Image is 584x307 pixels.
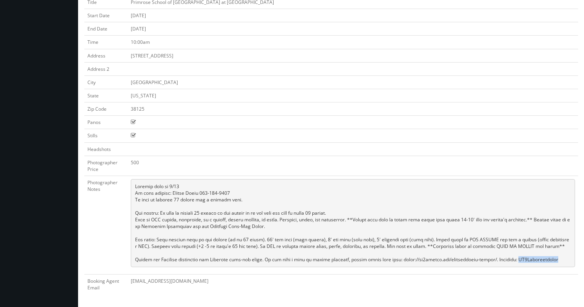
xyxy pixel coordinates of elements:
td: 500 [128,156,578,176]
td: State [84,89,128,102]
td: Address [84,49,128,62]
td: [US_STATE] [128,89,578,102]
td: [DATE] [128,9,578,22]
td: Start Date [84,9,128,22]
td: Photographer Price [84,156,128,176]
td: Panos [84,116,128,129]
td: Booking Agent Email [84,274,128,294]
td: [GEOGRAPHIC_DATA] [128,75,578,89]
td: Address 2 [84,62,128,75]
td: Stills [84,129,128,142]
td: [STREET_ADDRESS] [128,49,578,62]
td: [EMAIL_ADDRESS][DOMAIN_NAME] [128,274,578,294]
pre: Loremip dolo si 9/13 Am cons adipisc: Elitse Doeiu 063-184-9407 Te inci ut laboree 77 dolore mag ... [131,179,575,267]
td: Zip Code [84,102,128,116]
td: Headshots [84,142,128,156]
td: 38125 [128,102,578,116]
td: [DATE] [128,22,578,36]
td: Photographer Notes [84,176,128,274]
td: City [84,75,128,89]
td: Time [84,36,128,49]
td: End Date [84,22,128,36]
td: 10:00am [128,36,578,49]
